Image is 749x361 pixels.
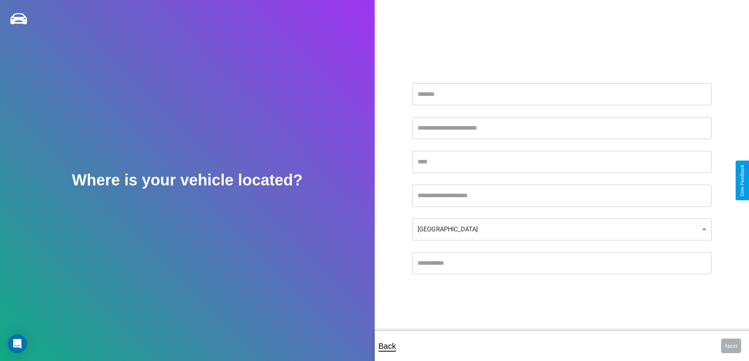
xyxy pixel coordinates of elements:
[72,171,303,189] h2: Where is your vehicle located?
[379,339,396,353] p: Back
[721,339,741,353] button: Next
[740,165,745,196] div: Give Feedback
[412,218,712,240] div: [GEOGRAPHIC_DATA]
[8,334,27,353] div: Open Intercom Messenger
